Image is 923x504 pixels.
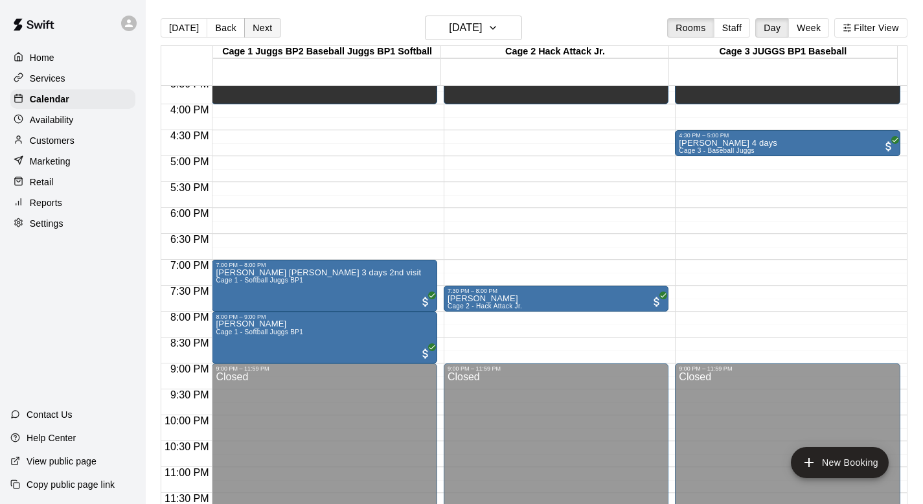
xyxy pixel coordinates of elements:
div: 7:30 PM – 8:00 PM: Jordan Bhojani [444,286,668,312]
div: 7:00 PM – 8:00 PM: Maddalyn Windover Michelle Natalie 3 days 2nd visit [212,260,437,312]
a: Settings [10,214,135,233]
p: Services [30,72,65,85]
span: Cage 2 - Hack Attack Jr. [448,303,522,310]
div: 9:00 PM – 11:59 PM [448,365,665,372]
a: Reports [10,193,135,212]
span: 6:30 PM [167,234,212,245]
a: Availability [10,110,135,130]
span: 10:00 PM [161,415,212,426]
span: 10:30 PM [161,441,212,452]
a: Retail [10,172,135,192]
span: 11:00 PM [161,467,212,478]
div: 7:30 PM – 8:00 PM [448,288,665,294]
a: Marketing [10,152,135,171]
span: 8:00 PM [167,312,212,323]
span: 5:30 PM [167,182,212,193]
span: 5:00 PM [167,156,212,167]
div: 7:00 PM – 8:00 PM [216,262,433,268]
button: Rooms [667,18,714,38]
button: Week [788,18,829,38]
button: Filter View [834,18,907,38]
a: Home [10,48,135,67]
span: 9:00 PM [167,363,212,374]
div: Cage 1 Juggs BP2 Baseball Juggs BP1 Softball [213,46,441,58]
div: 4:30 PM – 5:00 PM [679,132,896,139]
p: Contact Us [27,408,73,421]
p: View public page [27,455,97,468]
button: Day [755,18,789,38]
span: Cage 3 - Baseball Juggs [679,147,755,154]
p: Customers [30,134,74,147]
span: All customers have paid [882,140,895,153]
button: Staff [714,18,751,38]
div: 9:00 PM – 11:59 PM [679,365,896,372]
div: Cage 2 Hack Attack Jr. [441,46,669,58]
span: 7:00 PM [167,260,212,271]
span: 8:30 PM [167,338,212,349]
button: Back [207,18,245,38]
span: Cage 1 - Softball Juggs BP1 [216,328,303,336]
span: All customers have paid [650,295,663,308]
p: Retail [30,176,54,189]
span: All customers have paid [419,347,432,360]
div: Cage 3 JUGGS BP1 Baseball [669,46,897,58]
span: 7:30 PM [167,286,212,297]
span: All customers have paid [419,295,432,308]
p: Availability [30,113,74,126]
p: Reports [30,196,62,209]
p: Calendar [30,93,69,106]
p: Copy public page link [27,478,115,491]
a: Calendar [10,89,135,109]
p: Home [30,51,54,64]
div: 8:00 PM – 9:00 PM [216,314,433,320]
span: 4:00 PM [167,104,212,115]
div: 4:30 PM – 5:00 PM: Nicholas Iaccino 4 days [675,130,900,156]
span: 4:30 PM [167,130,212,141]
span: 11:30 PM [161,493,212,504]
div: 8:00 PM – 9:00 PM: Cory Whitney [212,312,437,363]
button: [DATE] [161,18,207,38]
p: Settings [30,217,63,230]
h6: [DATE] [449,19,482,37]
a: Services [10,69,135,88]
button: add [791,447,889,478]
a: Customers [10,131,135,150]
span: 9:30 PM [167,389,212,400]
div: 9:00 PM – 11:59 PM [216,365,433,372]
span: Cage 1 - Softball Juggs BP1 [216,277,303,284]
button: [DATE] [425,16,522,40]
span: 6:00 PM [167,208,212,219]
button: Next [244,18,280,38]
p: Marketing [30,155,71,168]
p: Help Center [27,431,76,444]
